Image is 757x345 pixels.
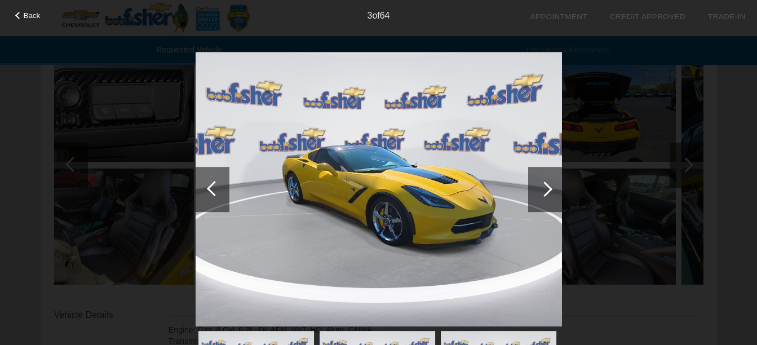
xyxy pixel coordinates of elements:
a: Trade-In [708,12,746,21]
span: 64 [380,11,390,20]
span: 3 [367,11,372,20]
a: Credit Approved [610,12,685,21]
img: 3.jpg [196,52,562,327]
span: Back [24,11,41,20]
a: Appointment [530,12,587,21]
